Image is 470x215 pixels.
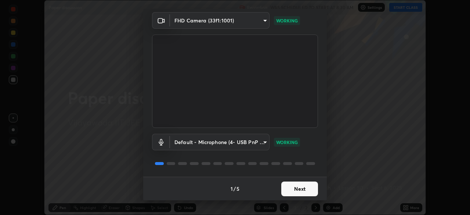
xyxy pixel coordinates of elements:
button: Next [281,182,318,196]
div: FHD Camera (33f1:1001) [170,12,270,29]
div: FHD Camera (33f1:1001) [170,134,270,150]
p: WORKING [276,139,298,146]
h4: 5 [236,185,239,193]
p: WORKING [276,17,298,24]
h4: 1 [231,185,233,193]
h4: / [234,185,236,193]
